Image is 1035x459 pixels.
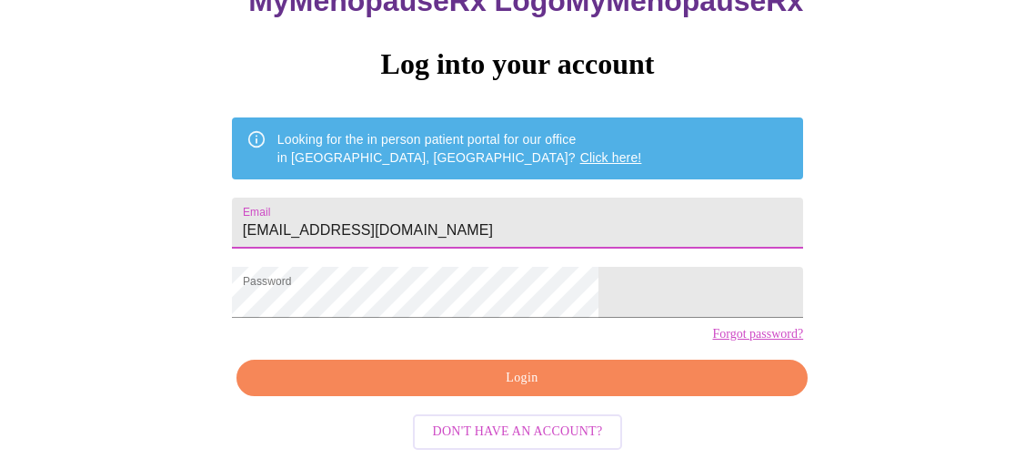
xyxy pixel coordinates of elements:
[236,360,808,397] button: Login
[580,150,642,165] a: Click here!
[712,327,803,342] a: Forgot password?
[257,367,787,390] span: Login
[408,423,628,438] a: Don't have an account?
[232,47,803,81] h3: Log into your account
[277,123,642,174] div: Looking for the in person patient portal for our office in [GEOGRAPHIC_DATA], [GEOGRAPHIC_DATA]?
[413,414,623,450] button: Don't have an account?
[433,421,603,444] span: Don't have an account?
